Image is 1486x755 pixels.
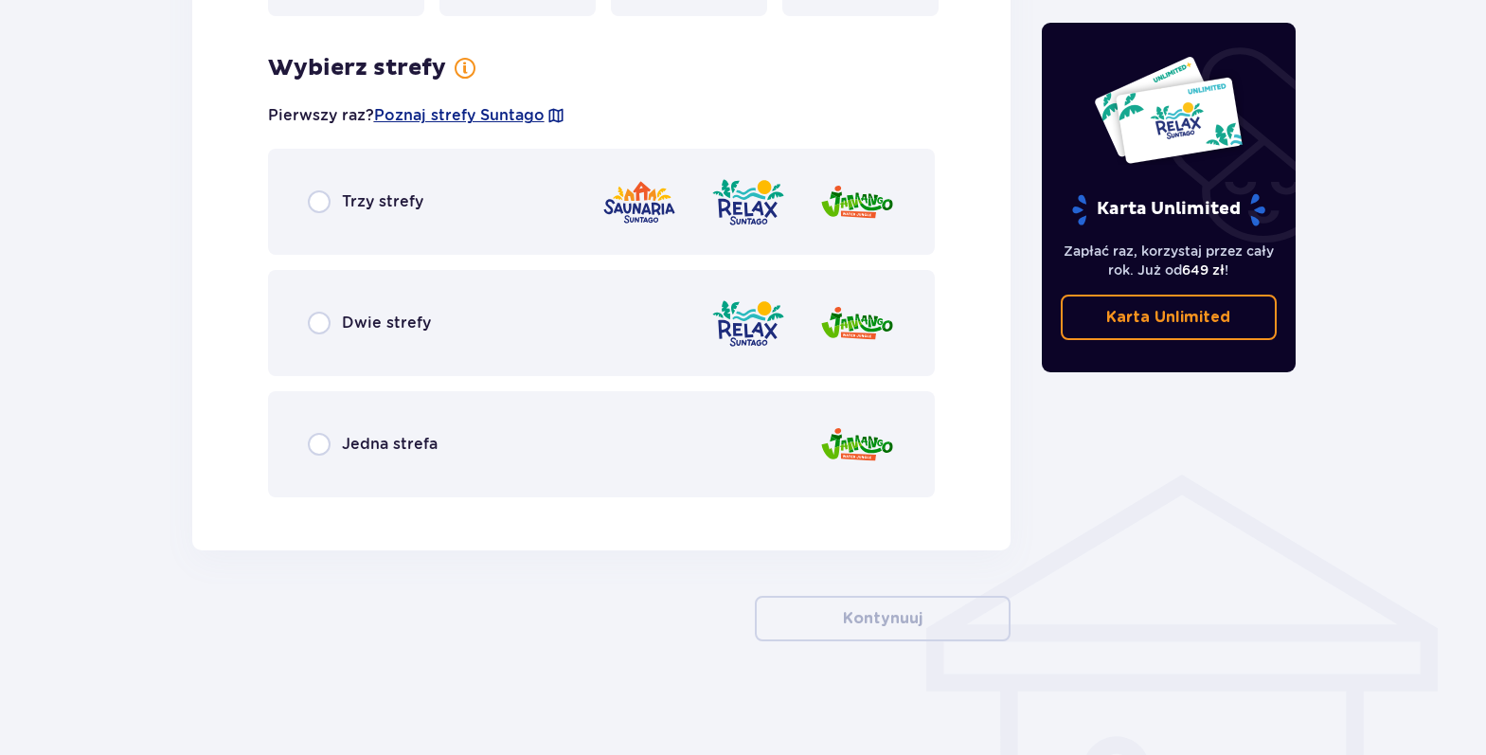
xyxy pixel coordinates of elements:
span: Dwie strefy [342,313,431,333]
p: Pierwszy raz? [268,105,565,126]
img: Relax [710,297,786,351]
span: Trzy strefy [342,191,423,212]
button: Kontynuuj [755,596,1011,641]
img: Jamango [819,297,895,351]
p: Karta Unlimited [1106,307,1230,328]
img: Dwie karty całoroczne do Suntago z napisem 'UNLIMITED RELAX', na białym tle z tropikalnymi liśćmi... [1093,55,1244,165]
img: Relax [710,175,786,229]
span: 649 zł [1182,262,1225,278]
img: Saunaria [601,175,677,229]
span: Jedna strefa [342,434,438,455]
img: Jamango [819,418,895,472]
p: Kontynuuj [843,608,922,629]
h3: Wybierz strefy [268,54,446,82]
p: Karta Unlimited [1070,193,1267,226]
img: Jamango [819,175,895,229]
a: Karta Unlimited [1061,295,1277,340]
a: Poznaj strefy Suntago [374,105,545,126]
p: Zapłać raz, korzystaj przez cały rok. Już od ! [1061,242,1277,279]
